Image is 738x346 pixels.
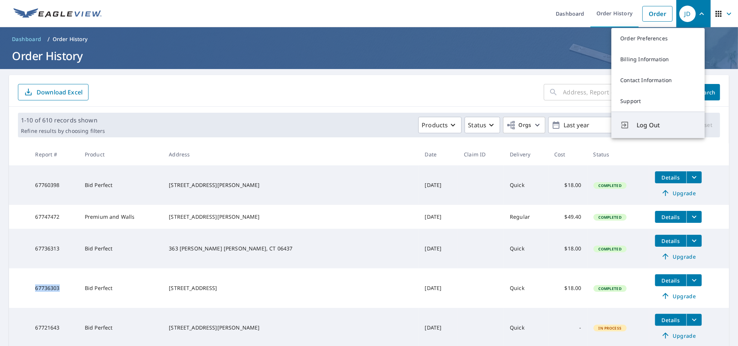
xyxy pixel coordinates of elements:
span: Orgs [506,121,531,130]
th: Product [79,143,163,165]
td: $49.40 [548,205,587,229]
button: detailsBtn-67760398 [655,171,686,183]
a: Billing Information [611,49,705,70]
a: Contact Information [611,70,705,91]
span: Completed [594,183,626,188]
td: [DATE] [419,165,458,205]
button: Orgs [503,117,545,133]
td: 67736313 [29,229,78,268]
button: detailsBtn-67747472 [655,211,686,223]
th: Status [587,143,649,165]
span: Upgrade [660,252,697,261]
th: Claim ID [458,143,504,165]
span: Completed [594,215,626,220]
td: Bid Perfect [79,229,163,268]
td: [DATE] [419,205,458,229]
div: 363 [PERSON_NAME] [PERSON_NAME], CT 06437 [169,245,413,252]
a: Order [642,6,673,22]
button: filesDropdownBtn-67736313 [686,235,702,247]
td: $18.00 [548,229,587,268]
nav: breadcrumb [9,33,729,45]
td: Quick [504,229,548,268]
h1: Order History [9,48,729,63]
button: Download Excel [18,84,89,100]
span: Details [660,277,682,284]
span: Details [660,317,682,324]
a: Upgrade [655,250,702,262]
button: Last year [548,117,660,133]
button: detailsBtn-67736303 [655,274,686,286]
button: filesDropdownBtn-67736303 [686,274,702,286]
span: Details [660,213,682,221]
th: Delivery [504,143,548,165]
p: Products [422,121,448,130]
th: Date [419,143,458,165]
a: Upgrade [655,330,702,342]
button: Search [693,84,720,100]
button: Log Out [611,112,705,138]
td: Bid Perfect [79,268,163,308]
td: Quick [504,165,548,205]
td: Quick [504,268,548,308]
span: In Process [594,325,626,331]
button: Status [465,117,500,133]
td: 67736303 [29,268,78,308]
a: Support [611,91,705,112]
td: [DATE] [419,268,458,308]
td: Bid Perfect [79,165,163,205]
p: Last year [561,119,648,132]
td: $18.00 [548,268,587,308]
span: Details [660,174,682,181]
p: Status [468,121,486,130]
span: Upgrade [660,188,697,197]
div: [STREET_ADDRESS][PERSON_NAME] [169,213,413,221]
td: Premium and Walls [79,205,163,229]
span: Details [660,237,682,244]
button: detailsBtn-67721643 [655,314,686,326]
td: 67760398 [29,165,78,205]
button: Products [418,117,462,133]
span: Completed [594,246,626,252]
img: EV Logo [13,8,102,19]
a: Upgrade [655,187,702,199]
p: Refine results by choosing filters [21,128,105,134]
span: Upgrade [660,292,697,300]
button: filesDropdownBtn-67760398 [686,171,702,183]
button: detailsBtn-67736313 [655,235,686,247]
p: Order History [53,35,88,43]
td: [DATE] [419,229,458,268]
p: Download Excel [37,88,83,96]
td: 67747472 [29,205,78,229]
div: JD [679,6,696,22]
p: 1-10 of 610 records shown [21,116,105,125]
span: Upgrade [660,331,697,340]
span: Dashboard [12,35,41,43]
li: / [47,35,50,44]
span: Log Out [637,121,696,130]
th: Report # [29,143,78,165]
a: Upgrade [655,290,702,302]
span: Completed [594,286,626,291]
button: filesDropdownBtn-67747472 [686,211,702,223]
a: Order Preferences [611,28,705,49]
td: Regular [504,205,548,229]
th: Address [163,143,419,165]
input: Address, Report #, Claim ID, etc. [563,82,687,103]
span: Search [699,89,714,96]
div: [STREET_ADDRESS] [169,284,413,292]
div: [STREET_ADDRESS][PERSON_NAME] [169,181,413,189]
th: Cost [548,143,587,165]
div: [STREET_ADDRESS][PERSON_NAME] [169,324,413,331]
td: $18.00 [548,165,587,205]
button: filesDropdownBtn-67721643 [686,314,702,326]
a: Dashboard [9,33,44,45]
